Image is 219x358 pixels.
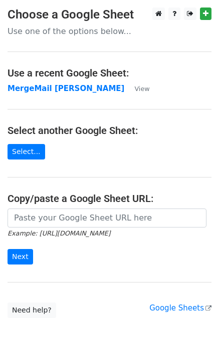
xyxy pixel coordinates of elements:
[8,84,124,93] a: MergeMail [PERSON_NAME]
[8,144,45,159] a: Select...
[8,124,211,136] h4: Select another Google Sheet:
[8,26,211,36] p: Use one of the options below...
[8,7,211,22] h3: Choose a Google Sheet
[124,84,149,93] a: View
[149,303,211,312] a: Google Sheets
[169,310,219,358] iframe: Chat Widget
[8,302,56,318] a: Need help?
[8,208,206,227] input: Paste your Google Sheet URL here
[8,67,211,79] h4: Use a recent Google Sheet:
[8,192,211,204] h4: Copy/paste a Google Sheet URL:
[134,85,149,92] small: View
[8,229,110,237] small: Example: [URL][DOMAIN_NAME]
[8,249,33,264] input: Next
